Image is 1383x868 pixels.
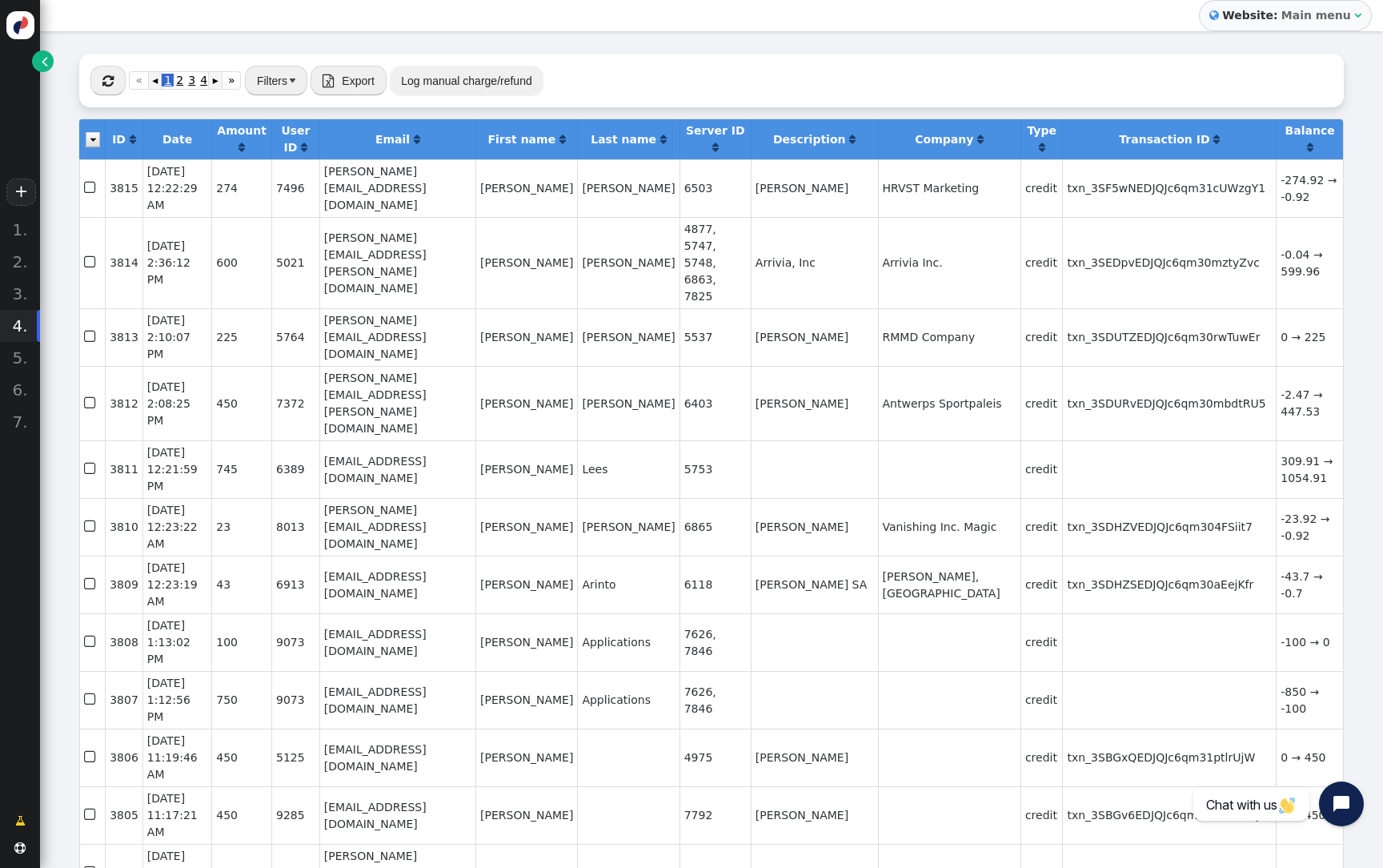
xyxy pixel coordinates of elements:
[105,498,142,556] td: 3810
[129,71,149,90] a: «
[878,498,1020,556] td: Vanishing Inc. Magic
[414,133,420,146] a: 
[475,159,577,217] td: [PERSON_NAME]
[1062,159,1276,217] td: txn_3SF5wNEDJQJc6qm31cUWzgY1
[147,504,198,550] span: [DATE] 12:23:22 AM
[6,11,34,39] img: logo-icon.svg
[4,806,37,835] a: 
[211,671,271,729] td: 750
[281,124,310,154] b: User ID
[14,842,26,854] span: 
[679,308,751,366] td: 5537
[1276,498,1343,556] td: -23.92 → -0.92
[271,786,319,844] td: 9285
[1354,10,1361,21] span: 
[977,134,984,145] span: Click to sort
[1209,7,1219,24] span: 
[319,217,475,308] td: [PERSON_NAME][EMAIL_ADDRESS][PERSON_NAME][DOMAIN_NAME]
[319,308,475,366] td: [PERSON_NAME][EMAIL_ADDRESS][DOMAIN_NAME]
[211,440,271,498] td: 745
[1020,671,1063,729] td: credit
[475,440,577,498] td: [PERSON_NAME]
[84,458,98,480] span: 
[311,66,387,94] button:  Export
[686,124,745,137] b: Server ID
[915,133,973,146] b: Company
[149,71,162,90] a: ◂
[84,573,98,595] span: 
[147,792,198,838] span: [DATE] 11:17:21 AM
[211,786,271,844] td: 450
[878,217,1020,308] td: Arrivia Inc.
[475,729,577,786] td: [PERSON_NAME]
[211,498,271,556] td: 23
[319,786,475,844] td: [EMAIL_ADDRESS][DOMAIN_NAME]
[105,308,142,366] td: 3813
[84,746,98,768] span: 
[290,78,295,82] img: trigger_black.png
[679,440,751,498] td: 5753
[271,308,319,366] td: 5764
[577,498,679,556] td: [PERSON_NAME]
[271,159,319,217] td: 7496
[1062,729,1276,786] td: txn_3SBGxQEDJQJc6qm31ptlrUjW
[84,804,98,826] span: 
[271,217,319,308] td: 5021
[130,133,136,146] a: 
[591,133,656,146] b: Last name
[660,133,667,146] a: 
[86,132,100,147] img: icon_dropdown_trigger.png
[849,134,856,145] span: Click to sort
[208,71,221,90] a: ▸
[323,74,334,87] span: 
[977,133,984,146] a: 
[475,556,577,613] td: [PERSON_NAME]
[32,50,54,72] a: 
[849,133,856,146] a: 
[342,74,374,87] span: Export
[1213,134,1220,145] span: Click to sort
[1219,7,1281,24] b: Website:
[147,239,190,286] span: [DATE] 2:36:12 PM
[162,74,174,86] span: 1
[390,66,543,94] button: Log manual charge/refund
[559,133,566,146] a: 
[577,556,679,613] td: Arinto
[271,613,319,671] td: 9073
[211,729,271,786] td: 450
[414,134,420,145] span: Click to sort
[105,613,142,671] td: 3808
[84,251,98,273] span: 
[319,498,475,556] td: [PERSON_NAME][EMAIL_ADDRESS][DOMAIN_NAME]
[84,631,98,653] span: 
[475,613,577,671] td: [PERSON_NAME]
[147,561,198,608] span: [DATE] 12:23:19 AM
[271,366,319,440] td: 7372
[105,556,142,613] td: 3809
[577,440,679,498] td: Lees
[1276,671,1343,729] td: -850 → -100
[577,308,679,366] td: [PERSON_NAME]
[878,366,1020,440] td: Antwerps Sportpaleis
[751,729,878,786] td: [PERSON_NAME]
[198,74,210,86] span: 4
[878,308,1020,366] td: RMMD Company
[679,159,751,217] td: 6503
[1285,124,1335,137] b: Balance
[301,142,307,153] span: Click to sort
[319,613,475,671] td: [EMAIL_ADDRESS][DOMAIN_NAME]
[271,498,319,556] td: 8013
[475,366,577,440] td: [PERSON_NAME]
[239,142,245,153] span: Click to sort
[217,124,267,137] b: Amount
[1276,308,1343,366] td: 0 → 225
[878,556,1020,613] td: [PERSON_NAME], [GEOGRAPHIC_DATA]
[878,159,1020,217] td: HRVST Marketing
[679,613,751,671] td: 7626, 7846
[679,786,751,844] td: 7792
[211,217,271,308] td: 600
[105,159,142,217] td: 3815
[751,786,878,844] td: [PERSON_NAME]
[1062,217,1276,308] td: txn_3SEDpvEDJQJc6qm30mztyZvc
[1027,124,1056,137] b: Type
